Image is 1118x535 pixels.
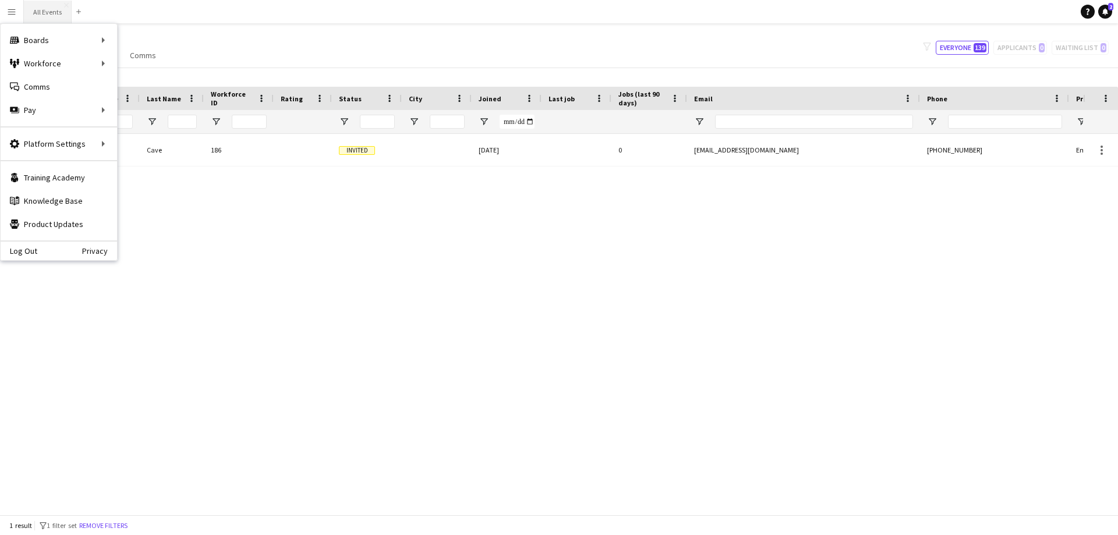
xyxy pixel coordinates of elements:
a: Privacy [82,246,117,256]
div: Workforce [1,52,117,75]
input: First Name Filter Input [104,115,133,129]
div: [DATE] [472,134,542,166]
input: Phone Filter Input [948,115,1062,129]
span: 139 [974,43,986,52]
div: [EMAIL_ADDRESS][DOMAIN_NAME] [687,134,920,166]
button: Open Filter Menu [147,116,157,127]
span: Phone [927,94,947,103]
span: Status [339,94,362,103]
button: All Events [24,1,72,23]
div: Cave [140,134,204,166]
button: Remove filters [77,519,130,532]
a: Comms [125,48,161,63]
span: Workforce ID [211,90,253,107]
span: Profile [1076,94,1099,103]
div: Pay [1,98,117,122]
button: Open Filter Menu [694,116,705,127]
span: Joined [479,94,501,103]
button: Open Filter Menu [927,116,937,127]
button: Everyone139 [936,41,989,55]
span: Email [694,94,713,103]
span: Comms [130,50,156,61]
a: Training Academy [1,166,117,189]
span: Invited [339,146,375,155]
div: Boards [1,29,117,52]
input: City Filter Input [430,115,465,129]
span: Rating [281,94,303,103]
a: Knowledge Base [1,189,117,212]
a: Product Updates [1,212,117,236]
span: Last Name [147,94,181,103]
span: Jobs (last 90 days) [618,90,666,107]
a: 2 [1098,5,1112,19]
button: Open Filter Menu [1076,116,1087,127]
input: Joined Filter Input [500,115,535,129]
input: Status Filter Input [360,115,395,129]
div: Platform Settings [1,132,117,155]
input: Last Name Filter Input [168,115,197,129]
button: Open Filter Menu [479,116,489,127]
button: Open Filter Menu [211,116,221,127]
button: Open Filter Menu [339,116,349,127]
div: 186 [204,134,274,166]
div: [PHONE_NUMBER] [920,134,1069,166]
a: Comms [1,75,117,98]
input: Workforce ID Filter Input [232,115,267,129]
span: Last job [549,94,575,103]
a: Log Out [1,246,37,256]
span: 2 [1108,3,1113,10]
span: City [409,94,422,103]
div: 0 [611,134,687,166]
button: Open Filter Menu [409,116,419,127]
input: Email Filter Input [715,115,913,129]
span: 1 filter set [47,521,77,530]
